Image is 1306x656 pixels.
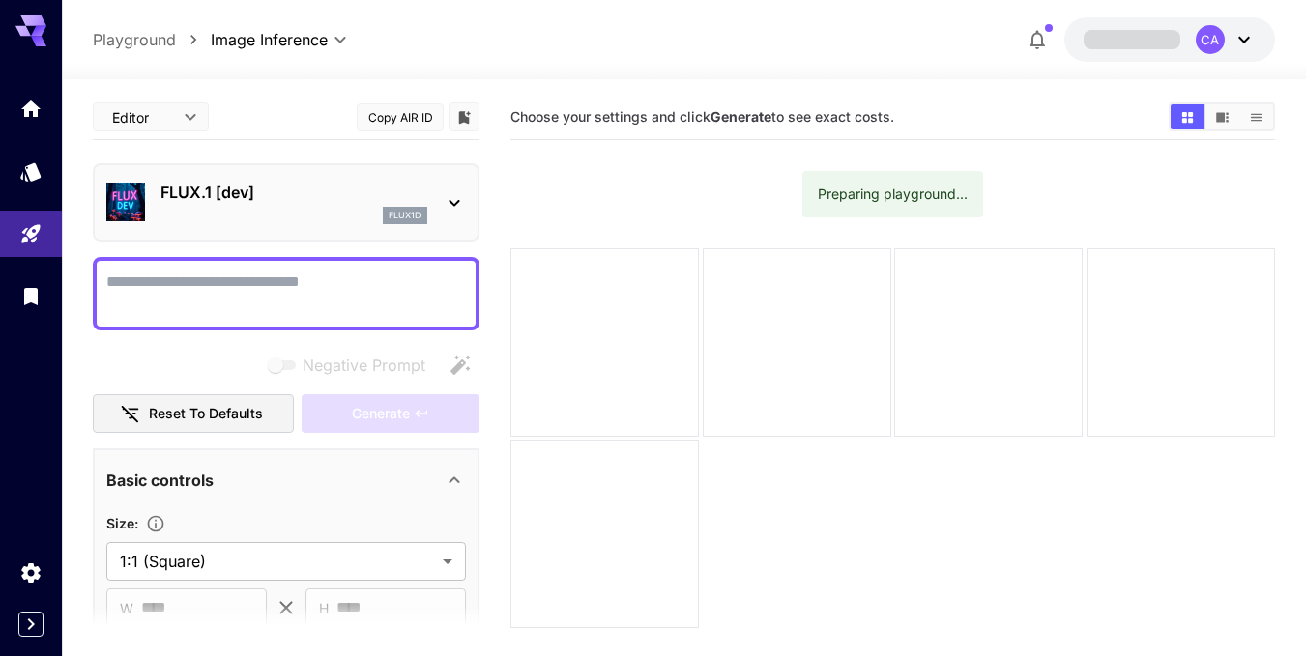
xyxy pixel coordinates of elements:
[264,353,441,377] span: Negative prompts are not compatible with the selected model.
[19,222,43,246] div: Playground
[818,177,968,212] div: Preparing playground...
[106,457,466,503] div: Basic controls
[93,394,294,434] button: Reset to defaults
[112,107,172,128] span: Editor
[106,469,214,492] p: Basic controls
[211,28,328,51] span: Image Inference
[160,181,427,204] p: FLUX.1 [dev]
[19,560,43,585] div: Settings
[93,28,211,51] nav: breadcrumb
[455,105,473,128] button: Add to library
[106,515,138,531] span: Size :
[319,597,329,619] span: H
[93,28,176,51] a: Playground
[19,284,43,308] div: Library
[357,103,444,131] button: Copy AIR ID
[120,597,133,619] span: W
[510,108,894,125] span: Choose your settings and click to see exact costs.
[106,173,466,232] div: FLUX.1 [dev]flux1d
[19,159,43,184] div: Models
[303,354,425,377] span: Negative Prompt
[1205,104,1239,129] button: Show media in video view
[19,97,43,121] div: Home
[711,108,771,125] b: Generate
[1171,104,1204,129] button: Show media in grid view
[1239,104,1273,129] button: Show media in list view
[120,550,435,573] span: 1:1 (Square)
[1169,102,1275,131] div: Show media in grid viewShow media in video viewShow media in list view
[1064,17,1275,62] button: CA
[1196,25,1225,54] div: CA
[389,209,421,222] p: flux1d
[138,514,173,533] button: Adjust the dimensions of the generated image by specifying its width and height in pixels, or sel...
[18,612,44,637] button: Expand sidebar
